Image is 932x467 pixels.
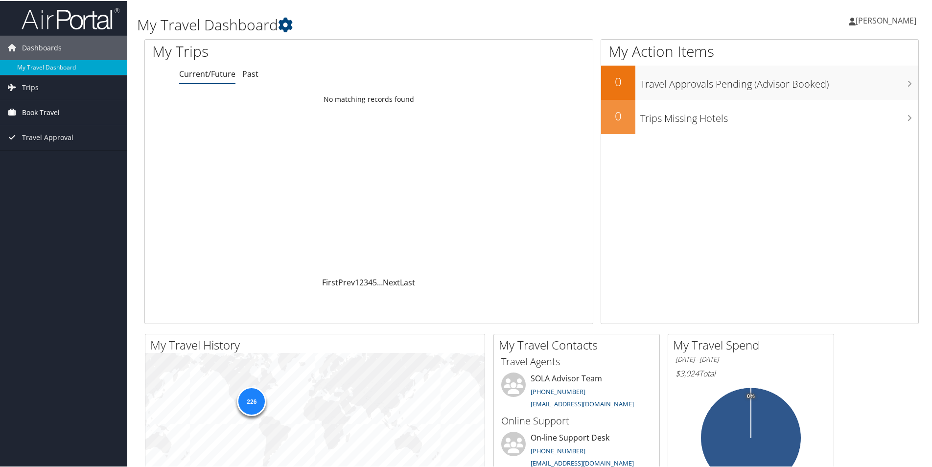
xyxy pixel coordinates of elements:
[377,276,383,287] span: …
[601,65,918,99] a: 0Travel Approvals Pending (Advisor Booked)
[368,276,373,287] a: 4
[355,276,359,287] a: 1
[531,386,585,395] a: [PHONE_NUMBER]
[501,413,652,427] h3: Online Support
[179,68,235,78] a: Current/Future
[373,276,377,287] a: 5
[137,14,663,34] h1: My Travel Dashboard
[673,336,834,352] h2: My Travel Spend
[747,393,755,398] tspan: 0%
[499,336,659,352] h2: My Travel Contacts
[849,5,926,34] a: [PERSON_NAME]
[237,386,266,415] div: 226
[242,68,258,78] a: Past
[496,372,657,412] li: SOLA Advisor Team
[601,99,918,133] a: 0Trips Missing Hotels
[601,107,635,123] h2: 0
[601,40,918,61] h1: My Action Items
[601,72,635,89] h2: 0
[359,276,364,287] a: 2
[531,445,585,454] a: [PHONE_NUMBER]
[501,354,652,368] h3: Travel Agents
[383,276,400,287] a: Next
[22,99,60,124] span: Book Travel
[856,14,916,25] span: [PERSON_NAME]
[364,276,368,287] a: 3
[338,276,355,287] a: Prev
[676,354,826,363] h6: [DATE] - [DATE]
[152,40,399,61] h1: My Trips
[640,106,918,124] h3: Trips Missing Hotels
[150,336,485,352] h2: My Travel History
[531,398,634,407] a: [EMAIL_ADDRESS][DOMAIN_NAME]
[22,74,39,99] span: Trips
[22,6,119,29] img: airportal-logo.png
[145,90,593,107] td: No matching records found
[22,35,62,59] span: Dashboards
[640,71,918,90] h3: Travel Approvals Pending (Advisor Booked)
[676,367,699,378] span: $3,024
[322,276,338,287] a: First
[676,367,826,378] h6: Total
[22,124,73,149] span: Travel Approval
[400,276,415,287] a: Last
[531,458,634,467] a: [EMAIL_ADDRESS][DOMAIN_NAME]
